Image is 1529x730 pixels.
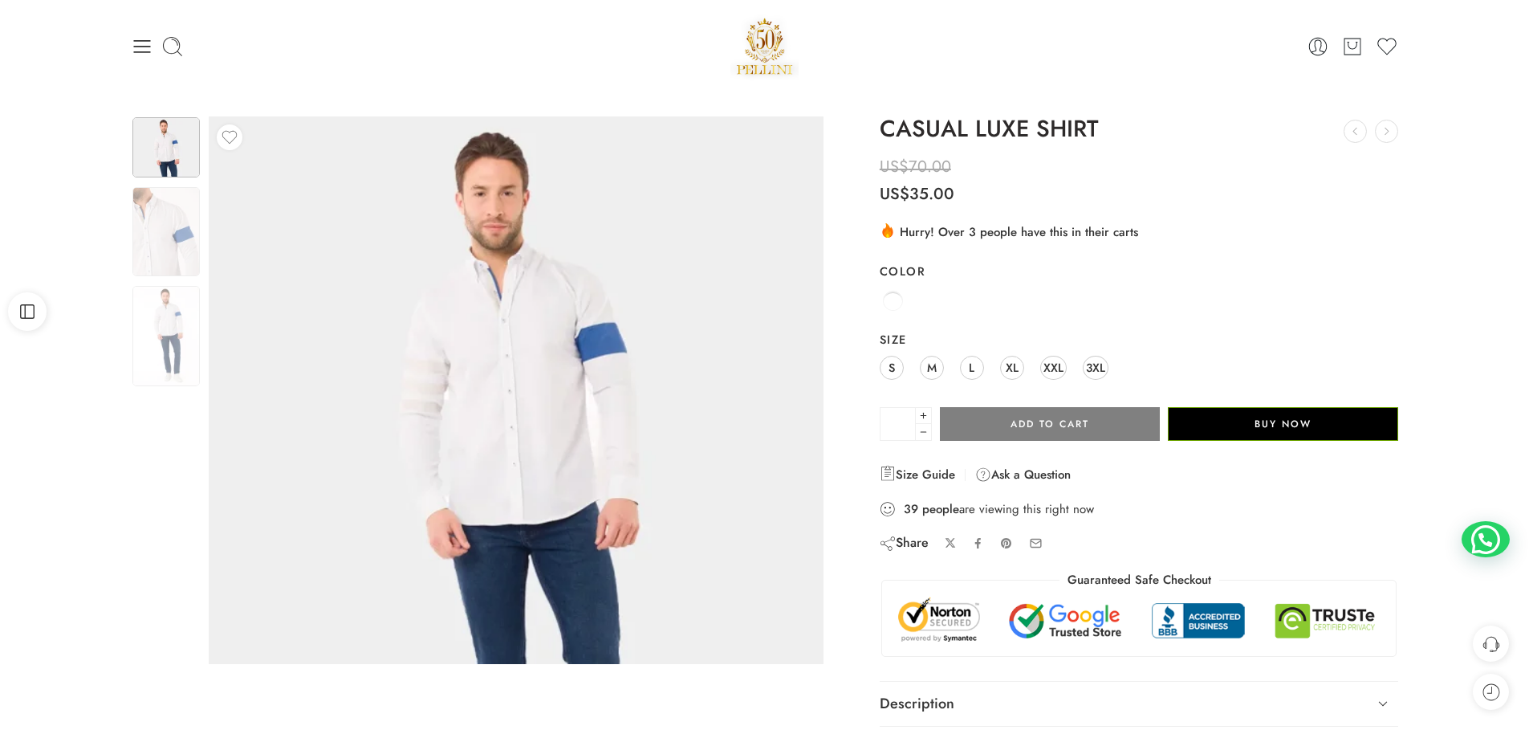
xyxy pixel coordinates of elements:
[880,222,1399,241] div: Hurry! Over 3 people have this in their carts
[1376,35,1398,58] a: Wishlist
[880,465,955,484] a: Size Guide
[1341,35,1364,58] a: Cart
[1307,35,1329,58] a: Login / Register
[1040,356,1067,380] a: XXL
[1006,357,1019,378] span: XL
[922,501,959,517] strong: people
[1168,407,1398,441] button: Buy Now
[904,501,918,517] strong: 39
[880,332,1399,348] label: Size
[920,356,944,380] a: M
[880,356,904,380] a: S
[1086,357,1105,378] span: 3XL
[945,537,957,549] a: Share on X
[1043,357,1063,378] span: XXL
[1059,572,1219,589] legend: Guaranteed Safe Checkout
[880,182,909,206] span: US$
[972,537,984,549] a: Share on Facebook
[132,286,200,386] img: Artboard 2-06
[880,500,1399,518] div: are viewing this right now
[880,155,909,178] span: US$
[975,465,1071,484] a: Ask a Question
[132,117,200,177] img: Artboard 2-06
[880,682,1399,727] a: Description
[940,407,1160,441] button: Add to cart
[1000,537,1013,550] a: Pin on Pinterest
[880,534,929,552] div: Share
[969,357,974,378] span: L
[880,155,951,178] bdi: 70.00
[209,116,823,664] img: Artboard 2-06
[132,187,200,276] img: Artboard 2-06
[730,12,799,80] a: Pellini -
[1000,356,1024,380] a: XL
[730,12,799,80] img: Pellini
[880,407,916,441] input: Product quantity
[1083,356,1108,380] a: 3XL
[927,357,937,378] span: M
[894,597,1385,644] img: Trust
[889,357,895,378] span: S
[880,263,1399,279] label: Color
[1029,536,1043,550] a: Email to your friends
[880,182,954,206] bdi: 35.00
[960,356,984,380] a: L
[880,116,1399,142] h1: CASUAL LUXE SHIRT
